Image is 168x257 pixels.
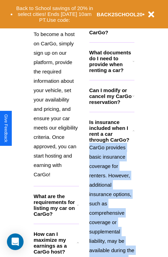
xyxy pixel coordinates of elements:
[34,193,77,217] h3: What are the requirements for listing my car on CarGo?
[13,3,97,25] button: Back to School savings of 20% in select cities! Ends [DATE] 10am PT.Use code:
[3,114,8,142] div: Give Feedback
[97,11,143,17] b: BACK2SCHOOL20
[89,119,133,143] h3: Is insurance included when I rent a car through CarGo?
[34,29,79,179] p: To become a host on CarGo, simply sign up on our platform, provide the required information about...
[89,50,133,73] h3: What documents do I need to provide when renting a car?
[34,231,77,255] h3: How can I maximize my earnings as a CarGo host?
[89,87,132,105] h3: Can I modify or cancel my CarGo reservation?
[7,233,24,250] div: Open Intercom Messenger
